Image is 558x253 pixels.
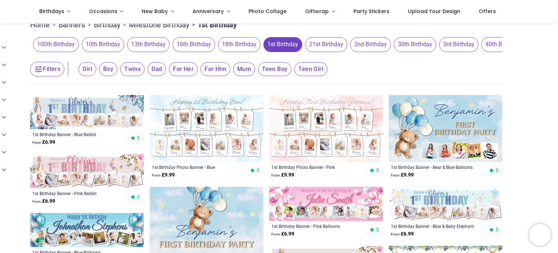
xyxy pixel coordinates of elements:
[33,37,79,52] span: 100th Birthday
[152,173,161,177] span: From
[85,21,94,28] span: >
[269,187,383,221] img: Personalised 1st Birthday Banner - Pink Balloons - Custom Name & 9 Photo Upload
[256,167,259,174] span: 5
[269,95,383,162] img: Personalised 1st Birthday Photo Banner - Pink - Custom Text & Photos
[152,164,239,170] a: 1st Birthday Photo Banner - Blue
[353,8,389,15] span: Party Stickers
[193,8,224,15] span: Anniversary
[481,37,524,52] span: 40th Birthday
[137,194,140,200] span: 5
[350,37,391,52] span: 2nd Birthday
[391,232,400,236] span: From
[389,187,502,221] img: Personalised Happy 1st Birthday Banner - Blue & Baby Elephant - Custom Name & 9 Photo Upload
[391,37,436,52] button: 30th Birthday
[30,95,144,129] img: Personalised Happy 1st Birthday Banner - Blue Rabbit - Custom Name & 9 Photo Upload
[32,198,55,205] strong: £ 6.99
[376,226,379,233] span: 5
[30,154,144,188] img: Personalised Happy 1st Birthday Banner - Pink Rabbit - Custom Name & 9 Photo Upload
[394,37,436,52] span: 30th Birthday
[271,230,294,238] strong: £ 6.99
[32,190,120,196] a: 1st Birthday Banner - Pink Rabbit
[233,62,255,76] span: Mum
[260,37,302,52] button: 1st Birthday
[79,37,124,52] button: 10th Birthday
[147,62,166,76] span: Dad
[391,173,400,177] span: From
[391,164,478,170] a: 1st Birthday Banner - Bear & Blue Balloons
[99,62,117,76] span: Boy
[391,230,414,238] strong: £ 6.99
[120,21,129,28] span: >
[50,21,58,28] span: >
[78,62,96,76] span: Girl
[129,20,189,30] a: Milestone Birthday
[376,167,379,174] span: 5
[305,8,329,15] span: Giftwrap
[215,37,260,52] button: 18th Birthday
[152,171,175,179] strong: £ 9.99
[127,37,170,52] span: 13th Birthday
[271,171,294,179] strong: £ 9.99
[58,20,85,30] a: Banners
[32,199,41,203] span: From
[82,37,124,52] span: 10th Birthday
[30,37,79,52] button: 100th Birthday
[201,62,230,76] span: For Him
[32,141,41,145] span: From
[189,20,237,30] li: 1st Birthday
[120,62,145,76] span: Twins
[408,8,460,15] span: Upload Your Design
[391,223,478,229] a: 1st Birthday Banner - Blue & Baby Elephant
[389,95,502,162] img: Personalised 1st Birthday Backdrop Banner - Bear & Blue Balloons - Custom Text & 4 Photos
[302,37,347,52] button: 21st Birthday
[32,139,55,146] strong: £ 6.99
[529,224,551,246] iframe: Brevo live chat
[124,37,170,52] button: 13th Birthday
[496,226,498,233] span: 5
[294,62,327,76] span: Teen Girl
[173,37,215,52] span: 16th Birthday
[271,223,359,229] a: 1st Birthday Banner - Pink Balloons
[248,8,287,15] span: Photo Collage
[271,232,280,236] span: From
[271,164,359,170] a: 1st Birthday Photo Banner - Pink
[142,8,168,15] span: New Baby
[391,171,414,179] strong: £ 9.99
[189,21,198,28] span: >
[263,37,302,52] span: 1st Birthday
[478,37,524,52] button: 40th Birthday
[258,62,291,76] span: Teen Boy
[32,131,120,137] a: 1st Birthday Banner - Blue Rabbit
[39,8,64,15] span: Birthdays
[170,37,215,52] button: 16th Birthday
[347,37,391,52] button: 2nd Birthday
[305,37,347,52] span: 21st Birthday
[30,20,50,30] a: Home
[94,20,120,30] a: Birthday
[496,167,498,174] span: 5
[479,8,496,15] span: Offers
[439,37,478,52] span: 3rd Birthday
[436,37,478,52] button: 3rd Birthday
[218,37,260,52] span: 18th Birthday
[30,213,144,247] img: Personalised 1st Birthday Banner - Blue Balloons - Custom Name & 9 Photo Upload
[271,173,280,177] span: From
[89,8,117,15] span: Occasions
[150,95,263,162] img: Personalised 1st Birthday Photo Banner - Blue - Custom Text
[137,135,140,141] span: 5
[30,62,64,76] button: Filters
[169,62,198,76] span: For Her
